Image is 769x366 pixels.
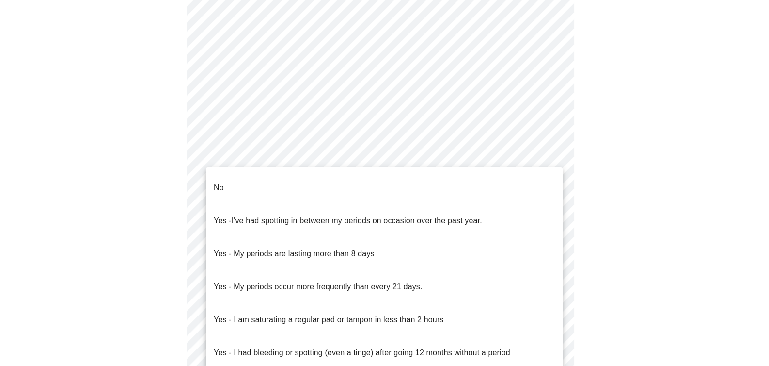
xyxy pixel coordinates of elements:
[214,281,423,293] p: Yes - My periods occur more frequently than every 21 days.
[214,347,510,359] p: Yes - I had bleeding or spotting (even a tinge) after going 12 months without a period
[214,215,482,227] p: Yes -
[214,314,443,326] p: Yes - I am saturating a regular pad or tampon in less than 2 hours
[214,182,224,194] p: No
[232,216,482,225] span: I've had spotting in between my periods on occasion over the past year.
[214,248,375,260] p: Yes - My periods are lasting more than 8 days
